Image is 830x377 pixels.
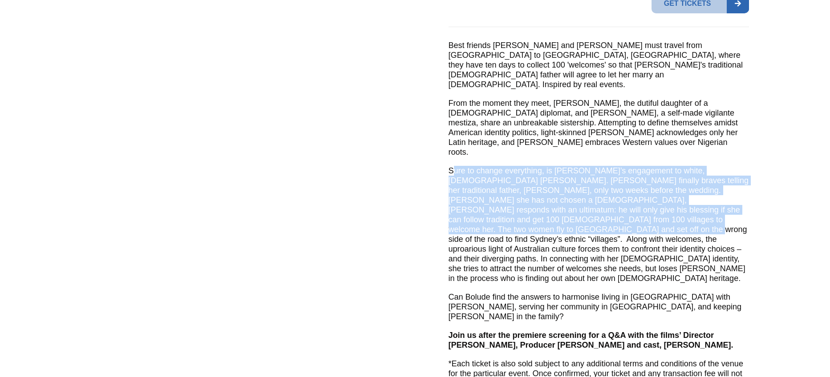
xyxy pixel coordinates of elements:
[449,331,733,349] strong: Join us after the premiere screening for a Q&A with the films’ Director [PERSON_NAME], Producer [...
[449,166,749,283] p: Sure to change everything, is [PERSON_NAME]’s engagement to white, [DEMOGRAPHIC_DATA] [PERSON_NAM...
[449,98,749,157] p: From the moment they meet, [PERSON_NAME], the dutiful daughter of a [DEMOGRAPHIC_DATA] diplomat, ...
[449,40,749,89] div: Best friends [PERSON_NAME] and [PERSON_NAME] must travel from [GEOGRAPHIC_DATA] to [GEOGRAPHIC_DA...
[449,292,749,321] p: Can Bolude find the answers to harmonise living in [GEOGRAPHIC_DATA] with [PERSON_NAME], serving ...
